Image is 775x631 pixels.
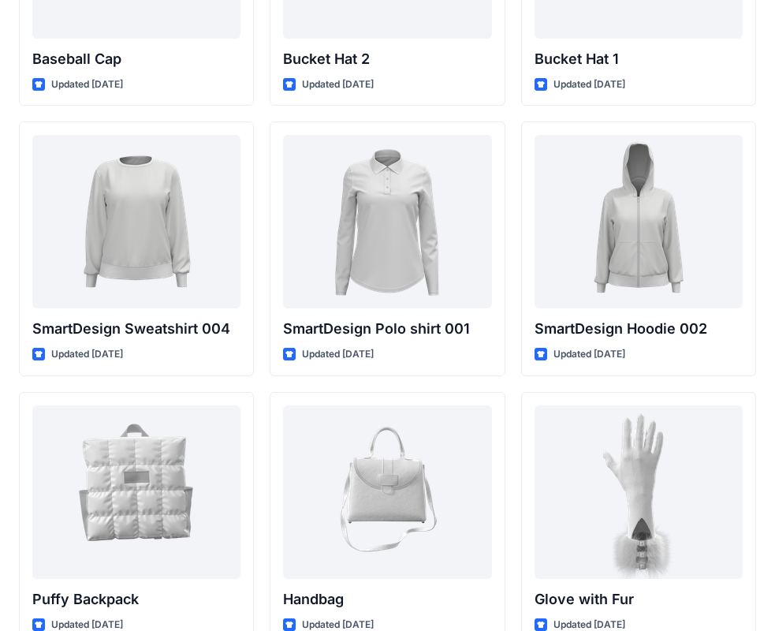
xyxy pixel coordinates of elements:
p: Updated [DATE] [51,77,123,93]
p: Updated [DATE] [553,346,625,363]
p: Puffy Backpack [32,588,240,610]
p: Updated [DATE] [553,77,625,93]
a: Puffy Backpack [32,405,240,579]
p: Handbag [283,588,491,610]
a: SmartDesign Polo shirt 001 [283,135,491,308]
p: SmartDesign Hoodie 002 [535,318,743,340]
p: Updated [DATE] [302,77,374,93]
p: Bucket Hat 2 [283,48,491,70]
p: Baseball Cap [32,48,240,70]
a: Glove with Fur [535,405,743,579]
a: SmartDesign Sweatshirt 004 [32,135,240,308]
p: Updated [DATE] [51,346,123,363]
p: Glove with Fur [535,588,743,610]
p: SmartDesign Polo shirt 001 [283,318,491,340]
p: SmartDesign Sweatshirt 004 [32,318,240,340]
a: Handbag [283,405,491,579]
a: SmartDesign Hoodie 002 [535,135,743,308]
p: Updated [DATE] [302,346,374,363]
p: Bucket Hat 1 [535,48,743,70]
